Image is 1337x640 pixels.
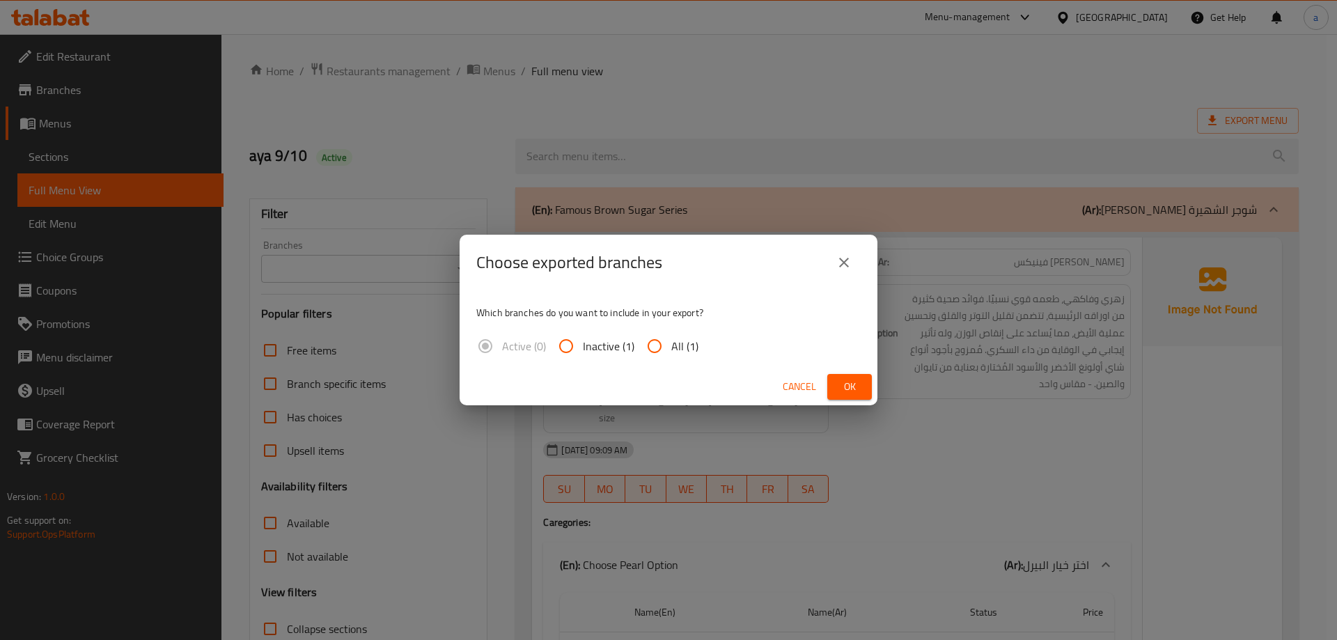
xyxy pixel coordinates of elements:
h2: Choose exported branches [476,251,662,274]
span: All (1) [671,338,698,354]
button: close [827,246,861,279]
button: Cancel [777,374,822,400]
span: Cancel [783,378,816,396]
span: Active (0) [502,338,546,354]
span: Ok [838,378,861,396]
span: Inactive (1) [583,338,634,354]
button: Ok [827,374,872,400]
p: Which branches do you want to include in your export? [476,306,861,320]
